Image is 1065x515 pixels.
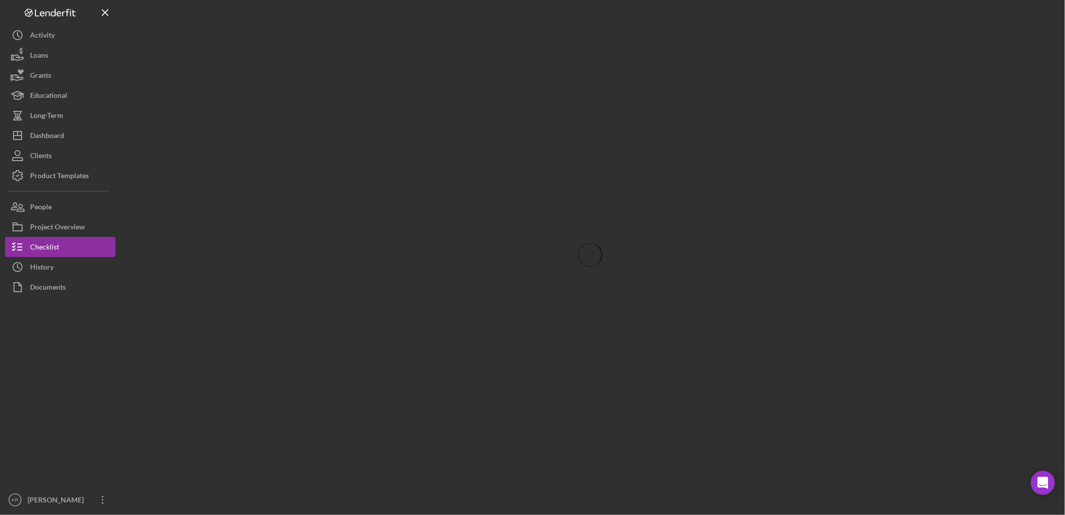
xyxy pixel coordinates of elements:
[30,277,66,300] div: Documents
[30,166,89,188] div: Product Templates
[5,85,115,105] button: Educational
[30,45,48,68] div: Loans
[30,125,64,148] div: Dashboard
[30,146,52,168] div: Clients
[5,217,115,237] button: Project Overview
[5,237,115,257] button: Checklist
[5,105,115,125] button: Long-Term
[25,490,90,512] div: [PERSON_NAME]
[5,197,115,217] button: People
[5,65,115,85] button: Grants
[5,25,115,45] button: Activity
[30,65,51,88] div: Grants
[5,277,115,297] button: Documents
[12,497,18,503] text: KR
[30,257,54,280] div: History
[5,490,115,510] button: KR[PERSON_NAME]
[5,45,115,65] button: Loans
[5,257,115,277] button: History
[5,125,115,146] button: Dashboard
[30,25,55,48] div: Activity
[30,197,52,219] div: People
[5,146,115,166] button: Clients
[30,237,59,260] div: Checklist
[30,105,63,128] div: Long-Term
[1031,471,1055,495] div: Open Intercom Messenger
[5,166,115,186] button: Product Templates
[30,217,85,239] div: Project Overview
[30,85,67,108] div: Educational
